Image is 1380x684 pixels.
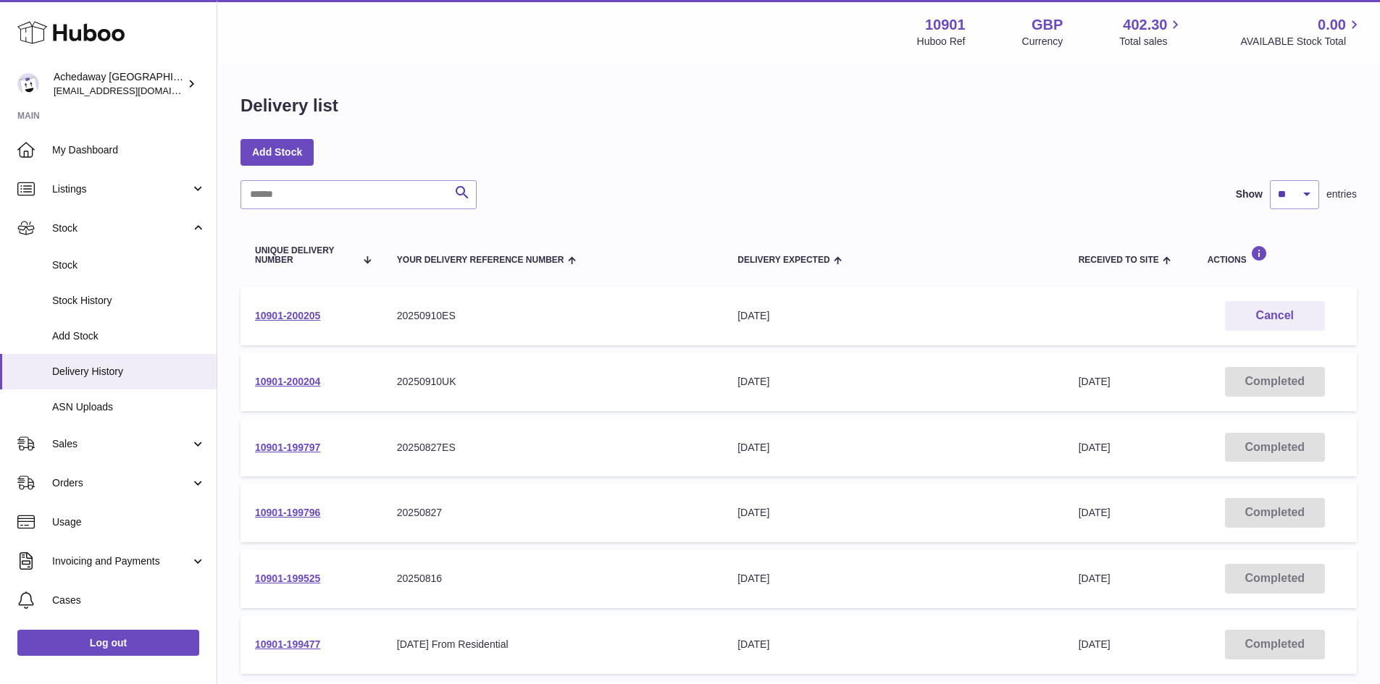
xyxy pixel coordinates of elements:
span: Listings [52,182,191,196]
a: 10901-200205 [255,310,320,321]
h1: Delivery list [241,94,338,117]
span: Stock History [52,294,206,308]
span: Delivery History [52,365,206,379]
span: Stock [52,258,206,272]
a: Add Stock [241,139,314,165]
span: Stock [52,221,191,235]
button: Cancel [1225,301,1325,331]
span: [EMAIL_ADDRESS][DOMAIN_NAME] [54,85,213,96]
span: Orders [52,476,191,490]
a: 0.00 AVAILABLE Stock Total [1240,15,1363,48]
span: 402.30 [1123,15,1167,35]
div: Achedaway [GEOGRAPHIC_DATA] [54,70,184,98]
span: AVAILABLE Stock Total [1240,35,1363,48]
span: Delivery Expected [737,256,829,265]
div: Huboo Ref [917,35,966,48]
span: 0.00 [1318,15,1346,35]
a: 10901-199796 [255,507,320,518]
a: 10901-199797 [255,442,320,453]
div: 20250816 [397,572,708,586]
span: Add Stock [52,329,206,343]
a: 10901-200204 [255,376,320,387]
div: 20250910ES [397,309,708,323]
a: 10901-199525 [255,573,320,584]
span: ASN Uploads [52,400,206,414]
div: [DATE] From Residential [397,638,708,651]
div: [DATE] [737,309,1049,323]
span: Cases [52,594,206,607]
span: Invoicing and Payments [52,554,191,568]
div: [DATE] [737,638,1049,651]
span: [DATE] [1079,507,1111,518]
a: Log out [17,630,199,656]
div: [DATE] [737,572,1049,586]
strong: 10901 [925,15,966,35]
div: [DATE] [737,506,1049,520]
div: [DATE] [737,375,1049,389]
span: Sales [52,437,191,451]
a: 402.30 Total sales [1119,15,1184,48]
div: 20250910UK [397,375,708,389]
span: [DATE] [1079,573,1111,584]
div: Actions [1208,245,1342,265]
img: admin@newpb.co.uk [17,73,39,95]
span: My Dashboard [52,143,206,157]
label: Show [1236,187,1263,201]
div: Currency [1022,35,1063,48]
a: 10901-199477 [255,638,320,650]
span: [DATE] [1079,638,1111,650]
div: [DATE] [737,441,1049,455]
strong: GBP [1032,15,1063,35]
span: Usage [52,515,206,529]
span: Total sales [1119,35,1184,48]
span: [DATE] [1079,376,1111,387]
span: Unique Delivery Number [255,246,355,265]
div: 20250827 [397,506,708,520]
span: [DATE] [1079,442,1111,453]
span: Your Delivery Reference Number [397,256,564,265]
div: 20250827ES [397,441,708,455]
span: entries [1326,187,1357,201]
span: Received to Site [1079,256,1159,265]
